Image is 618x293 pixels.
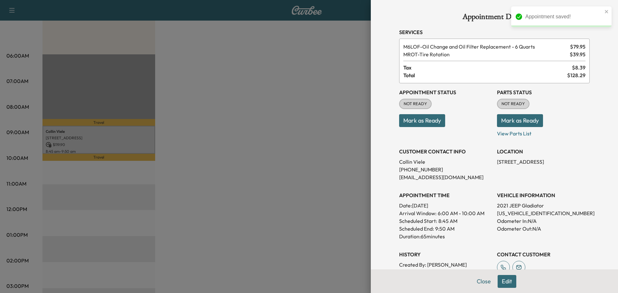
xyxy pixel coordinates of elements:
[498,275,516,288] button: Edit
[497,88,590,96] h3: Parts Status
[497,202,590,209] p: 2021 JEEP Gladiator
[399,251,492,258] h3: History
[498,101,529,107] span: NOT READY
[399,202,492,209] p: Date: [DATE]
[525,13,603,21] div: Appointment saved!
[497,148,590,155] h3: LOCATION
[497,217,590,225] p: Odometer In: N/A
[570,43,585,50] span: $ 79.95
[399,173,492,181] p: [EMAIL_ADDRESS][DOMAIN_NAME]
[438,217,457,225] p: 8:45 AM
[399,148,492,155] h3: CUSTOMER CONTACT INFO
[572,64,585,71] span: $ 8.39
[399,261,492,269] p: Created By : [PERSON_NAME]
[403,43,567,50] span: Oil Change and Oil Filter Replacement - 6 Quarts
[403,50,567,58] span: Tire Rotation
[399,166,492,173] p: [PHONE_NUMBER]
[567,71,585,79] span: $ 128.29
[497,158,590,166] p: [STREET_ADDRESS]
[497,251,590,258] h3: CONTACT CUSTOMER
[570,50,585,58] span: $ 39.95
[399,13,590,23] h1: Appointment Details
[399,114,445,127] button: Mark as Ready
[497,225,590,233] p: Odometer Out: N/A
[403,71,567,79] span: Total
[438,209,484,217] span: 6:00 AM - 10:00 AM
[497,191,590,199] h3: VEHICLE INFORMATION
[604,9,609,14] button: close
[399,88,492,96] h3: Appointment Status
[497,114,543,127] button: Mark as Ready
[399,158,492,166] p: Collin Viele
[497,127,590,137] p: View Parts List
[399,225,434,233] p: Scheduled End:
[403,64,572,71] span: Tax
[435,225,454,233] p: 9:50 AM
[399,209,492,217] p: Arrival Window:
[473,275,495,288] button: Close
[399,269,492,276] p: Created At : [DATE] 12:00:50 PM
[399,217,437,225] p: Scheduled Start:
[497,209,590,217] p: [US_VEHICLE_IDENTIFICATION_NUMBER]
[399,28,590,36] h3: Services
[399,233,492,240] p: Duration: 65 minutes
[399,191,492,199] h3: APPOINTMENT TIME
[400,101,431,107] span: NOT READY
